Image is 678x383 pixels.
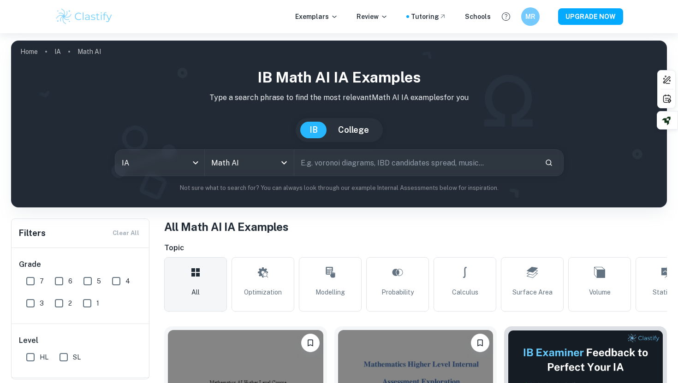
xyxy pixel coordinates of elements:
[20,45,38,58] a: Home
[541,155,557,171] button: Search
[164,242,667,253] h6: Topic
[54,45,61,58] a: IA
[96,298,99,308] span: 1
[40,298,44,308] span: 3
[278,156,291,169] button: Open
[498,9,514,24] button: Help and Feedback
[295,12,338,22] p: Exemplars
[68,276,72,286] span: 6
[18,183,660,193] p: Not sure what to search for? You can always look through our example Internal Assessments below f...
[357,12,388,22] p: Review
[589,287,611,297] span: Volume
[452,287,478,297] span: Calculus
[191,287,200,297] span: All
[77,47,101,57] p: Math AI
[381,287,414,297] span: Probability
[525,12,536,22] h6: MR
[411,12,446,22] a: Tutoring
[315,287,345,297] span: Modelling
[19,335,143,346] h6: Level
[40,352,48,362] span: HL
[125,276,130,286] span: 4
[68,298,72,308] span: 2
[40,276,44,286] span: 7
[18,92,660,103] p: Type a search phrase to find the most relevant Math AI IA examples for you
[115,150,204,176] div: IA
[300,122,327,138] button: IB
[244,287,282,297] span: Optimization
[465,12,491,22] a: Schools
[329,122,378,138] button: College
[19,227,46,240] h6: Filters
[521,7,540,26] button: MR
[471,334,489,352] button: Bookmark
[301,334,320,352] button: Bookmark
[558,8,623,25] button: UPGRADE NOW
[19,259,143,270] h6: Grade
[512,287,553,297] span: Surface Area
[97,276,101,286] span: 5
[164,218,667,235] h1: All Math AI IA Examples
[11,41,667,207] img: profile cover
[294,150,537,176] input: E.g. voronoi diagrams, IBD candidates spread, music...
[73,352,81,362] span: SL
[18,66,660,88] h1: IB Math AI IA examples
[55,7,113,26] img: Clastify logo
